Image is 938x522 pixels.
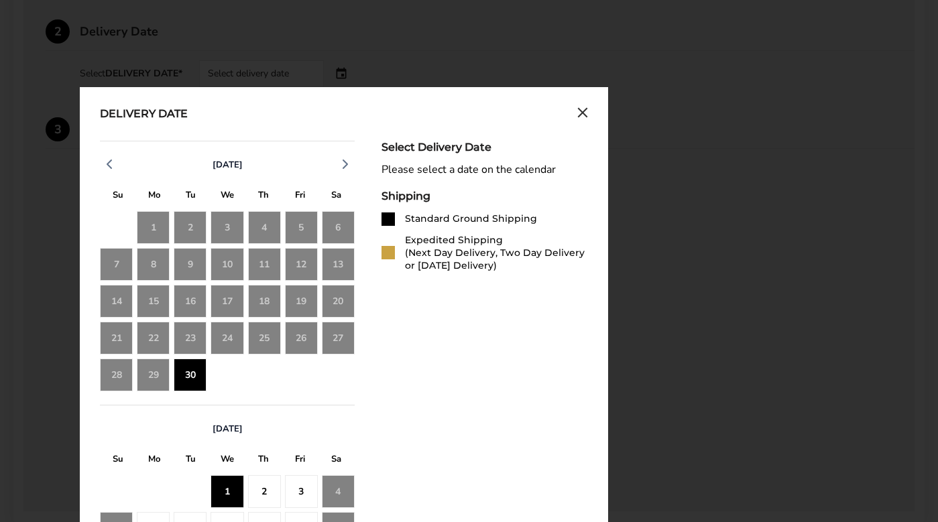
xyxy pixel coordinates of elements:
button: Close calendar [577,107,588,122]
div: S [100,450,136,471]
div: Delivery Date [100,107,188,122]
div: Please select a date on the calendar [382,164,588,176]
div: Select Delivery Date [382,141,588,153]
div: M [136,450,172,471]
div: S [100,186,136,207]
div: S [318,186,355,207]
div: T [245,450,282,471]
div: S [318,450,355,471]
div: Shipping [382,190,588,202]
div: T [245,186,282,207]
div: T [173,186,209,207]
div: T [173,450,209,471]
div: F [282,186,318,207]
button: [DATE] [207,423,248,435]
button: [DATE] [207,159,248,171]
div: F [282,450,318,471]
div: Standard Ground Shipping [405,212,537,225]
div: Expedited Shipping (Next Day Delivery, Two Day Delivery or [DATE] Delivery) [405,234,588,272]
div: W [209,450,245,471]
span: [DATE] [213,159,243,171]
div: W [209,186,245,207]
span: [DATE] [213,423,243,435]
div: M [136,186,172,207]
